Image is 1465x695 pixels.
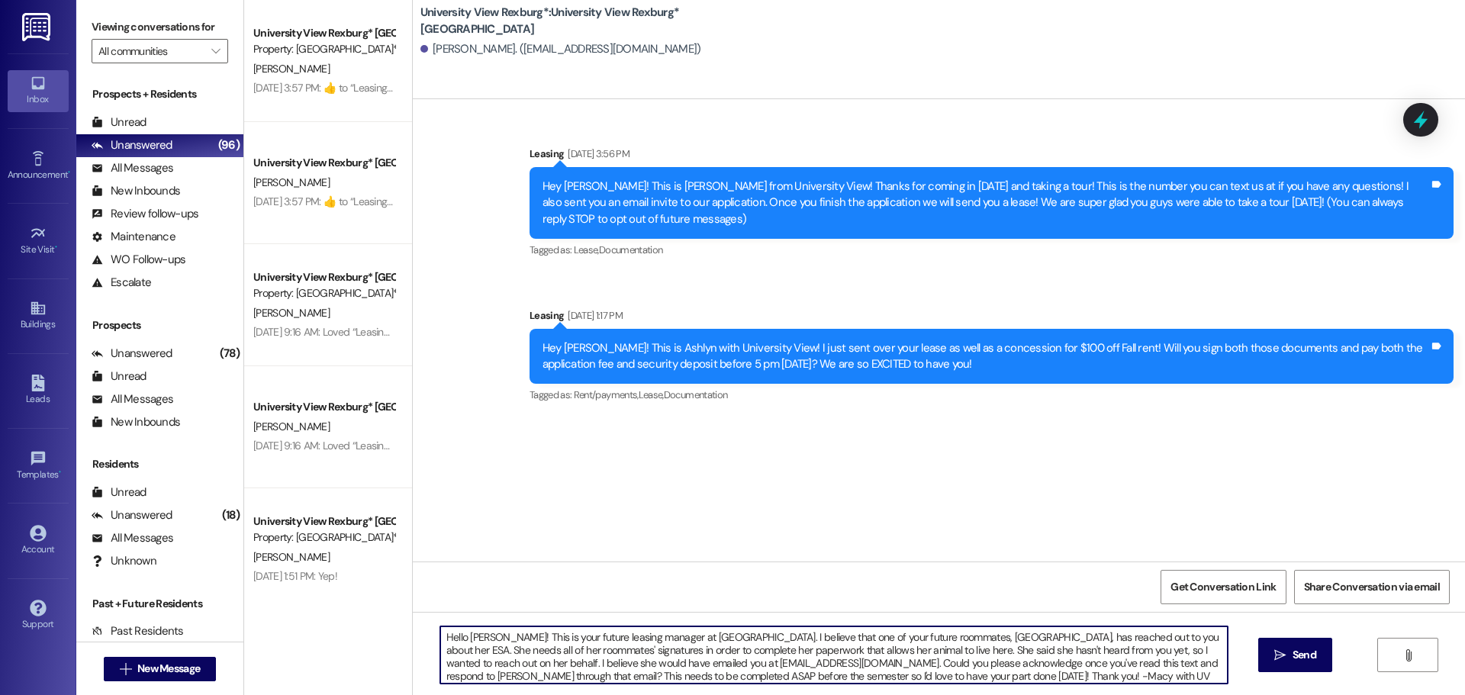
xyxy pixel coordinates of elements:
i:  [1274,649,1286,661]
div: [DATE] 9:16 AM: Loved “Leasing ([GEOGRAPHIC_DATA]*): Hey [PERSON_NAME]! T…” [253,325,620,339]
i:  [1402,649,1414,661]
div: Unknown [92,553,156,569]
div: Property: [GEOGRAPHIC_DATA]* [253,41,394,57]
div: (96) [214,134,243,157]
div: Unread [92,114,146,130]
div: All Messages [92,530,173,546]
span: Get Conversation Link [1170,579,1276,595]
div: Hey [PERSON_NAME]! This is Ashlyn with University View! I just sent over your lease as well as a ... [543,340,1429,373]
img: ResiDesk Logo [22,13,53,41]
div: [DATE] 3:57 PM: ​👍​ to “ Leasing (University View Rexburg*): Thank you for signing those, [PERSON... [253,195,721,208]
span: Documentation [664,388,728,401]
div: Hey [PERSON_NAME]! This is [PERSON_NAME] from University View! Thanks for coming in [DATE] and ta... [543,179,1429,227]
div: New Inbounds [92,183,180,199]
div: All Messages [92,391,173,407]
button: Share Conversation via email [1294,570,1450,604]
span: Documentation [599,243,663,256]
div: Tagged as: [530,239,1454,261]
div: Escalate [92,275,151,291]
div: Prospects + Residents [76,86,243,102]
div: Unanswered [92,507,172,523]
a: Leads [8,370,69,411]
div: (18) [218,504,243,527]
div: Past + Future Residents [76,596,243,612]
div: WO Follow-ups [92,252,185,268]
button: Get Conversation Link [1161,570,1286,604]
a: Templates • [8,446,69,487]
b: University View Rexburg*: University View Rexburg* [GEOGRAPHIC_DATA] [420,5,726,37]
i:  [211,45,220,57]
div: Past Residents [92,623,184,639]
div: [DATE] 3:57 PM: ​👍​ to “ Leasing (University View Rexburg*): Thank you for signing those, [PERSON... [253,81,721,95]
div: New Inbounds [92,414,180,430]
div: Leasing [530,307,1454,329]
div: University View Rexburg* [GEOGRAPHIC_DATA] [253,269,394,285]
span: • [55,242,57,253]
a: Support [8,595,69,636]
div: University View Rexburg* [GEOGRAPHIC_DATA] [253,155,394,171]
span: [PERSON_NAME] [253,175,330,189]
div: All Messages [92,160,173,176]
div: Maintenance [92,229,175,245]
div: Property: [GEOGRAPHIC_DATA]* [253,529,394,545]
button: Send [1258,638,1332,672]
div: Review follow-ups [92,206,198,222]
span: [PERSON_NAME] [253,550,330,564]
a: Account [8,520,69,561]
div: [DATE] 1:17 PM [564,307,623,323]
span: New Message [137,661,200,677]
span: Lease , [639,388,664,401]
span: [PERSON_NAME] [253,306,330,320]
a: Buildings [8,295,69,336]
span: Share Conversation via email [1304,579,1440,595]
div: Unread [92,484,146,500]
div: (78) [216,342,243,365]
span: [PERSON_NAME] [253,62,330,76]
div: [DATE] 9:16 AM: Loved “Leasing ([GEOGRAPHIC_DATA]*): Hey [PERSON_NAME]! T…” [253,439,620,452]
span: Rent/payments , [574,388,639,401]
div: Property: [GEOGRAPHIC_DATA]* [253,285,394,301]
div: Prospects [76,317,243,333]
div: Residents [76,456,243,472]
div: Unanswered [92,137,172,153]
span: • [59,467,61,478]
input: All communities [98,39,204,63]
span: Lease , [574,243,599,256]
div: University View Rexburg* [GEOGRAPHIC_DATA] [253,399,394,415]
div: Tagged as: [530,384,1454,406]
div: Unread [92,368,146,385]
span: [PERSON_NAME] [253,420,330,433]
div: Unanswered [92,346,172,362]
a: Site Visit • [8,220,69,262]
textarea: Hello [PERSON_NAME]! This is your future leasing manager at [GEOGRAPHIC_DATA]. I believe that one... [440,626,1228,684]
a: Inbox [8,70,69,111]
label: Viewing conversations for [92,15,228,39]
span: Send [1293,647,1316,663]
div: [DATE] 1:51 PM: Yep! [253,569,337,583]
div: University View Rexburg* [GEOGRAPHIC_DATA] [253,25,394,41]
div: [DATE] 3:56 PM [564,146,629,162]
button: New Message [104,657,217,681]
i:  [120,663,131,675]
div: [PERSON_NAME]. ([EMAIL_ADDRESS][DOMAIN_NAME]) [420,41,701,57]
span: • [68,167,70,178]
div: Leasing [530,146,1454,167]
div: University View Rexburg* [GEOGRAPHIC_DATA] [253,513,394,529]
